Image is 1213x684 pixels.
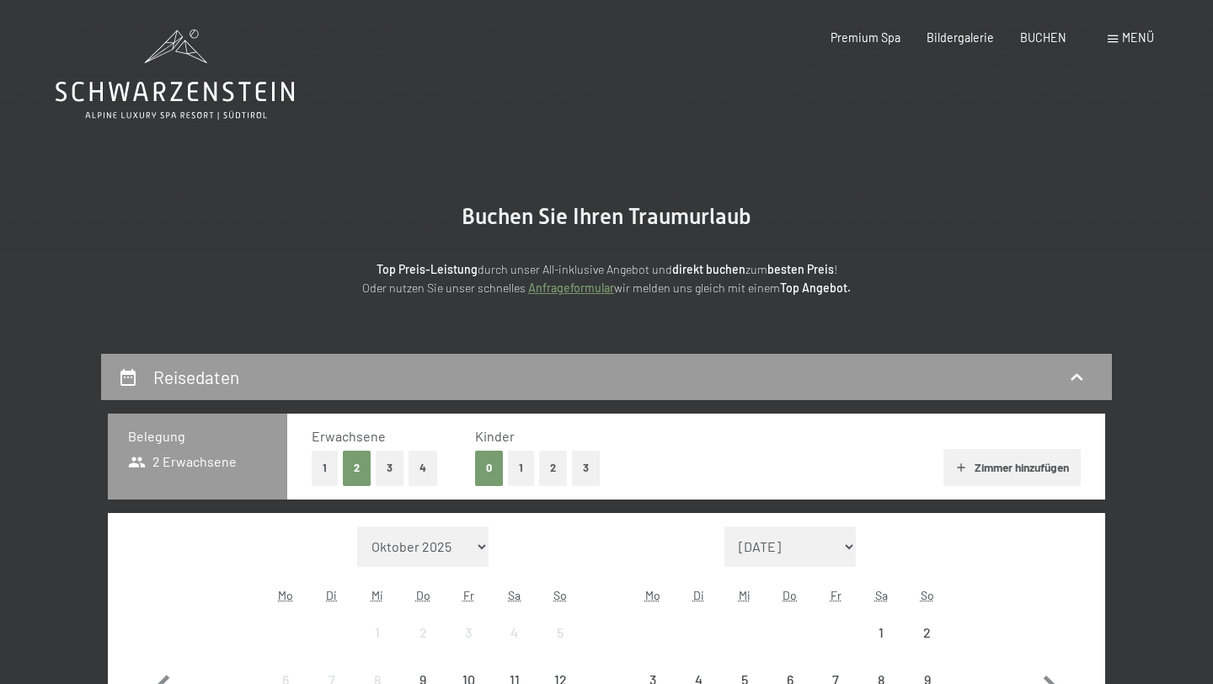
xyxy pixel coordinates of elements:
[927,30,994,45] a: Bildergalerie
[645,588,660,602] abbr: Montag
[831,30,900,45] a: Premium Spa
[376,451,403,485] button: 3
[128,452,237,471] span: 2 Erwachsene
[783,588,797,602] abbr: Donnerstag
[492,610,537,655] div: Sat Oct 04 2025
[1122,30,1154,45] span: Menü
[343,451,371,485] button: 2
[943,449,1081,486] button: Zimmer hinzufügen
[1020,30,1066,45] a: BUCHEN
[537,610,583,655] div: Anreise nicht möglich
[463,588,474,602] abbr: Freitag
[446,610,491,655] div: Anreise nicht möglich
[356,626,398,668] div: 1
[537,610,583,655] div: Sun Oct 05 2025
[355,610,400,655] div: Wed Oct 01 2025
[539,451,567,485] button: 2
[400,610,446,655] div: Anreise nicht möglich
[508,588,521,602] abbr: Samstag
[780,281,851,295] strong: Top Angebot.
[739,588,751,602] abbr: Mittwoch
[858,610,904,655] div: Anreise nicht möglich
[906,626,948,668] div: 2
[447,626,489,668] div: 3
[858,610,904,655] div: Sat Nov 01 2025
[312,428,386,444] span: Erwachsene
[371,588,383,602] abbr: Mittwoch
[377,262,478,276] strong: Top Preis-Leistung
[672,262,745,276] strong: direkt buchen
[508,451,534,485] button: 1
[326,588,337,602] abbr: Dienstag
[492,610,537,655] div: Anreise nicht möglich
[446,610,491,655] div: Fri Oct 03 2025
[693,588,704,602] abbr: Dienstag
[416,588,430,602] abbr: Donnerstag
[236,260,977,298] p: durch unser All-inklusive Angebot und zum ! Oder nutzen Sie unser schnelles wir melden uns gleich...
[539,626,581,668] div: 5
[921,588,934,602] abbr: Sonntag
[553,588,567,602] abbr: Sonntag
[905,610,950,655] div: Anreise nicht möglich
[528,281,614,295] a: Anfrageformular
[860,626,902,668] div: 1
[128,427,267,446] h3: Belegung
[153,366,239,387] h2: Reisedaten
[312,451,338,485] button: 1
[475,428,515,444] span: Kinder
[475,451,503,485] button: 0
[494,626,536,668] div: 4
[462,204,751,229] span: Buchen Sie Ihren Traumurlaub
[409,451,437,485] button: 4
[572,451,600,485] button: 3
[875,588,888,602] abbr: Samstag
[905,610,950,655] div: Sun Nov 02 2025
[402,626,444,668] div: 2
[278,588,293,602] abbr: Montag
[831,588,842,602] abbr: Freitag
[400,610,446,655] div: Thu Oct 02 2025
[355,610,400,655] div: Anreise nicht möglich
[767,262,834,276] strong: besten Preis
